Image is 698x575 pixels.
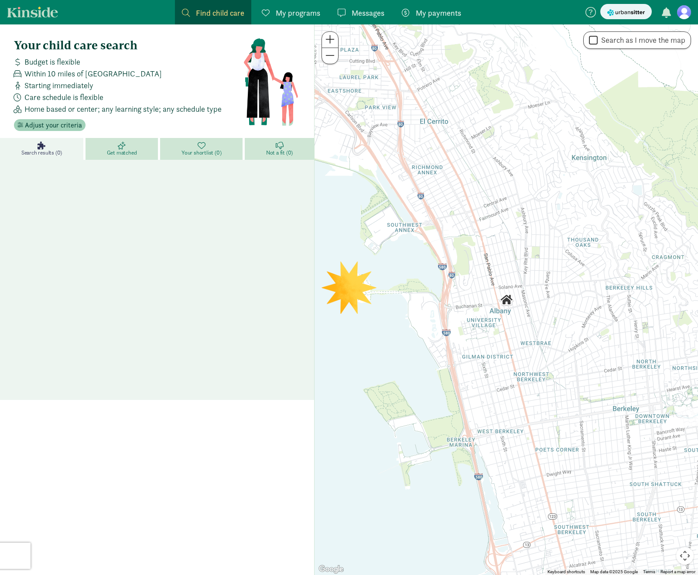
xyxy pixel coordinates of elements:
span: Get matched [107,149,137,156]
a: Report a map error [660,569,695,574]
span: Find child care [196,7,244,19]
span: Your shortlist (0) [181,149,221,156]
span: Care schedule is flexible [24,91,103,103]
img: urbansitter_logo_small.svg [607,8,645,17]
span: Budget is flexible [24,56,80,68]
a: Get matched [86,138,160,160]
a: Your shortlist (0) [160,138,245,160]
span: My programs [276,7,320,19]
span: Adjust your criteria [25,120,82,131]
span: My payments [416,7,461,19]
label: Search as I move the map [598,35,685,45]
span: Map data ©2025 Google [590,569,638,574]
span: Within 10 miles of [GEOGRAPHIC_DATA] [24,68,162,79]
a: Open this area in Google Maps (opens a new window) [317,564,346,575]
button: Keyboard shortcuts [547,569,585,575]
span: Home based or center; any learning style; any schedule type [24,103,222,115]
img: Google [317,564,346,575]
a: Terms (opens in new tab) [643,569,655,574]
a: Kinside [7,7,58,17]
button: Map camera controls [676,547,694,565]
span: Messages [352,7,384,19]
button: Adjust your criteria [14,119,86,131]
h4: Your child care search [14,38,243,52]
div: Click to see details [499,293,514,307]
span: Not a fit (0) [266,149,293,156]
a: Not a fit (0) [245,138,314,160]
span: Search results (0) [21,149,62,156]
span: Starting immediately [24,79,93,91]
